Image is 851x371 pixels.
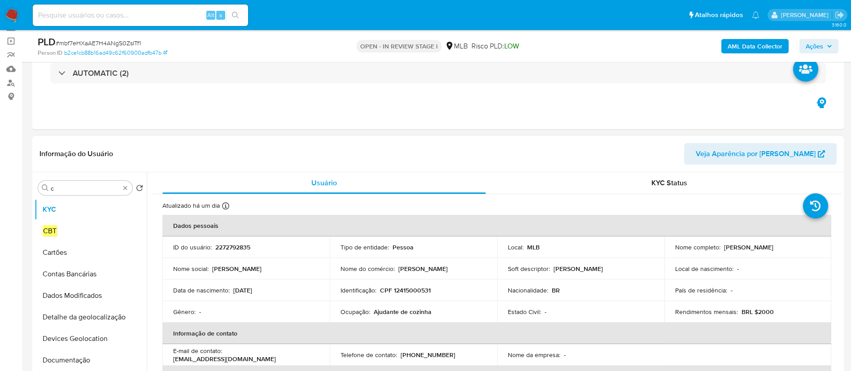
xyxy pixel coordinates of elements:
p: Pessoa [393,243,414,251]
p: Identificação : [340,286,376,294]
span: Atalhos rápidos [695,10,743,20]
p: - [199,308,201,316]
p: [EMAIL_ADDRESS][DOMAIN_NAME] [173,355,276,363]
button: Contas Bancárias [35,263,147,285]
p: [PERSON_NAME] [212,265,262,273]
span: LOW [504,41,519,51]
button: Retornar ao pedido padrão [136,184,143,194]
p: ID do usuário : [173,243,212,251]
span: s [219,11,222,19]
button: Apagar busca [122,184,129,192]
button: AML Data Collector [721,39,789,53]
button: Detalhe da geolocalização [35,306,147,328]
span: Alt [207,11,214,19]
p: Nome social : [173,265,209,273]
p: País de residência : [675,286,727,294]
p: Tipo de entidade : [340,243,389,251]
span: Veja Aparência por [PERSON_NAME] [696,143,816,165]
p: Telefone de contato : [340,351,397,359]
button: Ações [799,39,838,53]
button: Veja Aparência por [PERSON_NAME] [684,143,837,165]
p: Nome completo : [675,243,720,251]
div: AUTOMATIC (2) [50,63,826,83]
p: - [564,351,566,359]
p: vinicius.santiago@mercadolivre.com [781,11,832,19]
span: Risco PLD: [471,41,519,51]
th: Informação de contato [162,323,831,344]
input: Pesquise usuários ou casos... [33,9,248,21]
p: Estado Civil : [508,308,541,316]
p: [PERSON_NAME] [398,265,448,273]
a: Sair [835,10,844,20]
button: CBT [35,220,147,242]
a: b2ce1cb88b16ad49c62f60900adfb47b [64,49,167,57]
p: Nacionalidade : [508,286,548,294]
p: [PHONE_NUMBER] [401,351,455,359]
b: Person ID [38,49,62,57]
p: Nome da empresa : [508,351,560,359]
b: AML Data Collector [728,39,782,53]
p: 2272792835 [215,243,250,251]
div: MLB [445,41,468,51]
p: CPF 12415000531 [380,286,431,294]
button: Documentação [35,349,147,371]
p: BR [552,286,560,294]
p: Ajudante de cozinha [374,308,432,316]
p: Soft descriptor : [508,265,550,273]
p: Atualizado há um dia [162,201,220,210]
p: E-mail de contato : [173,347,222,355]
p: Rendimentos mensais : [675,308,738,316]
button: Dados Modificados [35,285,147,306]
h1: Informação do Usuário [39,149,113,158]
button: Procurar [42,184,49,192]
span: Usuário [311,178,337,188]
p: Nome do comércio : [340,265,395,273]
p: [DATE] [233,286,252,294]
p: Ocupação : [340,308,370,316]
h3: AUTOMATIC (2) [73,68,129,78]
span: KYC Status [651,178,687,188]
span: 3.160.0 [832,21,847,28]
p: MLB [527,243,540,251]
p: - [731,286,733,294]
a: Notificações [752,11,759,19]
p: BRL $2000 [742,308,774,316]
button: Cartões [35,242,147,263]
button: Devices Geolocation [35,328,147,349]
p: Gênero : [173,308,196,316]
p: [PERSON_NAME] [554,265,603,273]
span: # mbf7eHXaAE7H4ANgS0ZsITf1 [56,39,141,48]
b: PLD [38,35,56,49]
th: Dados pessoais [162,215,831,236]
p: Data de nascimento : [173,286,230,294]
button: search-icon [226,9,244,22]
p: OPEN - IN REVIEW STAGE I [357,40,441,52]
p: Local : [508,243,524,251]
p: - [545,308,546,316]
button: KYC [35,199,147,220]
input: Procurar [51,184,120,192]
p: - [737,265,739,273]
span: Ações [806,39,823,53]
p: Local de nascimento : [675,265,733,273]
p: [PERSON_NAME] [724,243,773,251]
